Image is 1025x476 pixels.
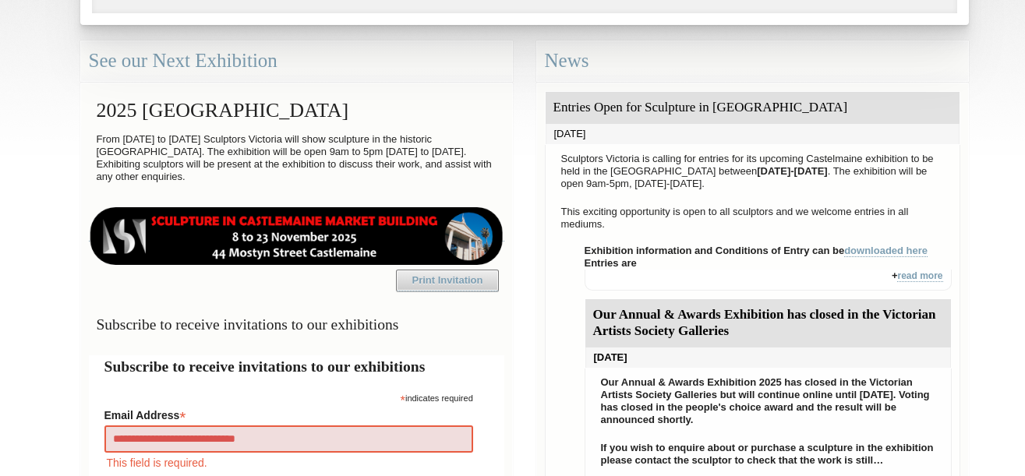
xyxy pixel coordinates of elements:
[104,454,473,471] div: This field is required.
[844,245,928,257] a: downloaded here
[104,355,489,378] h2: Subscribe to receive invitations to our exhibitions
[585,270,952,291] div: +
[553,149,952,194] p: Sculptors Victoria is calling for entries for its upcoming Castelmaine exhibition to be held in t...
[536,41,969,82] div: News
[553,202,952,234] p: This exciting opportunity is open to all sculptors and we welcome entries in all mediums.
[757,165,828,177] strong: [DATE]-[DATE]
[546,124,960,144] div: [DATE]
[89,207,504,265] img: castlemaine-ldrbd25v2.png
[396,270,499,291] a: Print Invitation
[585,299,951,347] div: Our Annual & Awards Exhibition has closed in the Victorian Artists Society Galleries
[593,438,943,471] p: If you wish to enquire about or purchase a sculpture in the exhibition please contact the sculpto...
[80,41,513,82] div: See our Next Exhibition
[104,390,473,404] div: indicates required
[593,372,943,430] p: Our Annual & Awards Exhibition 2025 has closed in the Victorian Artists Society Galleries but wil...
[104,404,473,423] label: Email Address
[897,270,942,282] a: read more
[585,347,951,368] div: [DATE]
[546,92,960,124] div: Entries Open for Sculpture in [GEOGRAPHIC_DATA]
[585,245,928,257] strong: Exhibition information and Conditions of Entry can be
[89,91,504,129] h2: 2025 [GEOGRAPHIC_DATA]
[89,309,504,340] h3: Subscribe to receive invitations to our exhibitions
[89,129,504,187] p: From [DATE] to [DATE] Sculptors Victoria will show sculpture in the historic [GEOGRAPHIC_DATA]. T...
